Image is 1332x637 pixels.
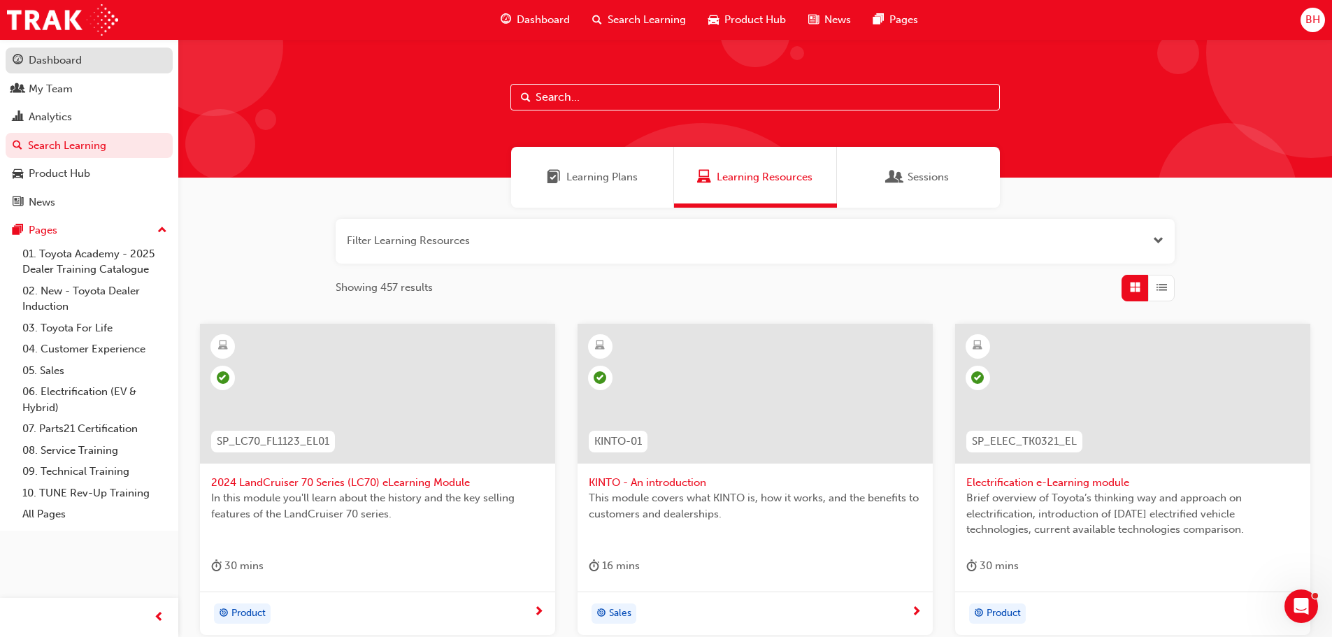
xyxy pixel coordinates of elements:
[17,503,173,525] a: All Pages
[888,169,902,185] span: Sessions
[1301,8,1325,32] button: BH
[13,55,23,67] span: guage-icon
[13,168,23,180] span: car-icon
[608,12,686,28] span: Search Learning
[489,6,581,34] a: guage-iconDashboard
[17,461,173,482] a: 09. Technical Training
[13,224,23,237] span: pages-icon
[697,169,711,185] span: Learning Resources
[724,12,786,28] span: Product Hub
[231,606,266,622] span: Product
[6,217,173,243] button: Pages
[17,440,173,461] a: 08. Service Training
[717,169,812,185] span: Learning Resources
[908,169,949,185] span: Sessions
[592,11,602,29] span: search-icon
[581,6,697,34] a: search-iconSearch Learning
[955,324,1310,636] a: SP_ELEC_TK0321_ELElectrification e-Learning moduleBrief overview of Toyota’s thinking way and app...
[596,605,606,623] span: target-icon
[578,324,933,636] a: KINTO-01KINTO - An introductionThis module covers what KINTO is, how it works, and the benefits t...
[217,371,229,384] span: learningRecordVerb_PASS-icon
[974,605,984,623] span: target-icon
[29,81,73,97] div: My Team
[13,83,23,96] span: people-icon
[154,609,164,627] span: prev-icon
[966,475,1299,491] span: Electrification e-Learning module
[6,189,173,215] a: News
[29,109,72,125] div: Analytics
[1153,233,1163,249] button: Open the filter
[594,371,606,384] span: learningRecordVerb_PASS-icon
[6,76,173,102] a: My Team
[17,381,173,418] a: 06. Electrification (EV & Hybrid)
[17,338,173,360] a: 04. Customer Experience
[510,84,1000,110] input: Search...
[200,324,555,636] a: SP_LC70_FL1123_EL012024 LandCruiser 70 Series (LC70) eLearning ModuleIn this module you'll learn ...
[862,6,929,34] a: pages-iconPages
[966,557,977,575] span: duration-icon
[211,557,264,575] div: 30 mins
[873,11,884,29] span: pages-icon
[1130,280,1140,296] span: Grid
[533,606,544,619] span: next-icon
[336,280,433,296] span: Showing 457 results
[987,606,1021,622] span: Product
[972,434,1077,450] span: SP_ELEC_TK0321_EL
[837,147,1000,208] a: SessionsSessions
[211,475,544,491] span: 2024 LandCruiser 70 Series (LC70) eLearning Module
[708,11,719,29] span: car-icon
[1156,280,1167,296] span: List
[29,222,57,238] div: Pages
[6,161,173,187] a: Product Hub
[966,557,1019,575] div: 30 mins
[521,90,531,106] span: Search
[808,11,819,29] span: news-icon
[6,104,173,130] a: Analytics
[211,490,544,522] span: In this module you'll learn about the history and the key selling features of the LandCruiser 70 ...
[17,418,173,440] a: 07. Parts21 Certification
[17,360,173,382] a: 05. Sales
[29,194,55,210] div: News
[217,434,329,450] span: SP_LC70_FL1123_EL01
[1305,12,1320,28] span: BH
[966,490,1299,538] span: Brief overview of Toyota’s thinking way and approach on electrification, introduction of [DATE] e...
[6,45,173,217] button: DashboardMy TeamAnalyticsSearch LearningProduct HubNews
[589,490,922,522] span: This module covers what KINTO is, how it works, and the benefits to customers and dealerships.
[594,434,642,450] span: KINTO-01
[6,48,173,73] a: Dashboard
[517,12,570,28] span: Dashboard
[1284,589,1318,623] iframe: Intercom live chat
[589,557,599,575] span: duration-icon
[29,166,90,182] div: Product Hub
[797,6,862,34] a: news-iconNews
[889,12,918,28] span: Pages
[911,606,922,619] span: next-icon
[29,52,82,69] div: Dashboard
[589,557,640,575] div: 16 mins
[971,371,984,384] span: learningRecordVerb_COMPLETE-icon
[218,337,228,355] span: learningResourceType_ELEARNING-icon
[674,147,837,208] a: Learning ResourcesLearning Resources
[547,169,561,185] span: Learning Plans
[501,11,511,29] span: guage-icon
[511,147,674,208] a: Learning PlansLearning Plans
[17,243,173,280] a: 01. Toyota Academy - 2025 Dealer Training Catalogue
[17,482,173,504] a: 10. TUNE Rev-Up Training
[697,6,797,34] a: car-iconProduct Hub
[609,606,631,622] span: Sales
[17,317,173,339] a: 03. Toyota For Life
[13,140,22,152] span: search-icon
[211,557,222,575] span: duration-icon
[595,337,605,355] span: learningResourceType_ELEARNING-icon
[973,337,982,355] span: learningResourceType_ELEARNING-icon
[13,111,23,124] span: chart-icon
[7,4,118,36] img: Trak
[157,222,167,240] span: up-icon
[13,196,23,209] span: news-icon
[824,12,851,28] span: News
[566,169,638,185] span: Learning Plans
[17,280,173,317] a: 02. New - Toyota Dealer Induction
